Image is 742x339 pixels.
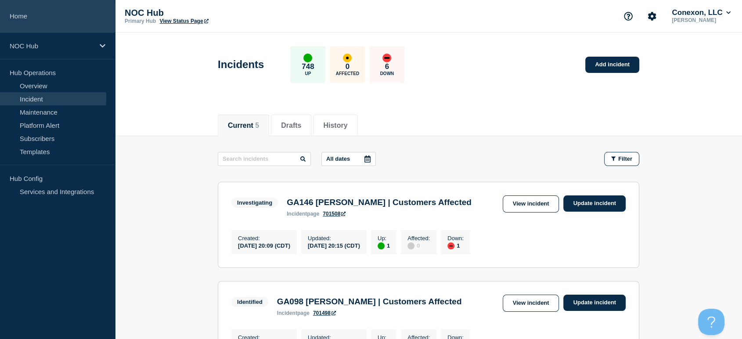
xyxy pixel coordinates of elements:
a: View Status Page [159,18,208,24]
div: down [382,54,391,62]
div: [DATE] 20:15 (CDT) [308,242,360,249]
p: NOC Hub [125,8,300,18]
input: Search incidents [218,152,311,166]
iframe: Help Scout Beacon - Open [698,309,724,335]
a: View incident [503,195,559,213]
span: Identified [231,297,268,307]
p: Up [305,71,311,76]
a: Update incident [563,195,626,212]
div: disabled [407,242,414,249]
p: Down [380,71,394,76]
p: 6 [385,62,389,71]
p: 748 [302,62,314,71]
p: Updated : [308,235,360,242]
a: Update incident [563,295,626,311]
span: Investigating [231,198,278,208]
p: Affected [336,71,359,76]
div: 0 [407,242,430,249]
div: 1 [447,242,464,249]
button: Support [619,7,638,25]
p: Affected : [407,235,430,242]
button: Filter [604,152,639,166]
p: Primary Hub [125,18,156,24]
h1: Incidents [218,58,264,71]
button: Drafts [281,122,301,130]
h3: GA098 [PERSON_NAME] | Customers Affected [277,297,462,307]
span: Filter [618,155,632,162]
div: down [447,242,454,249]
button: Conexon, LLC [670,8,732,17]
p: Created : [238,235,290,242]
p: page [277,310,310,316]
span: incident [287,211,307,217]
div: up [303,54,312,62]
button: Account settings [643,7,661,25]
p: Down : [447,235,464,242]
a: 701508 [323,211,346,217]
p: All dates [326,155,350,162]
a: Add incident [585,57,639,73]
p: 0 [346,62,349,71]
p: page [287,211,319,217]
div: 1 [378,242,390,249]
button: All dates [321,152,376,166]
p: [PERSON_NAME] [670,17,732,23]
button: Current 5 [228,122,259,130]
a: 701498 [313,310,336,316]
button: History [323,122,347,130]
p: NOC Hub [10,42,94,50]
span: incident [277,310,297,316]
div: up [378,242,385,249]
div: affected [343,54,352,62]
a: View incident [503,295,559,312]
div: [DATE] 20:09 (CDT) [238,242,290,249]
p: Up : [378,235,390,242]
h3: GA146 [PERSON_NAME] | Customers Affected [287,198,472,207]
span: 5 [255,122,259,129]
